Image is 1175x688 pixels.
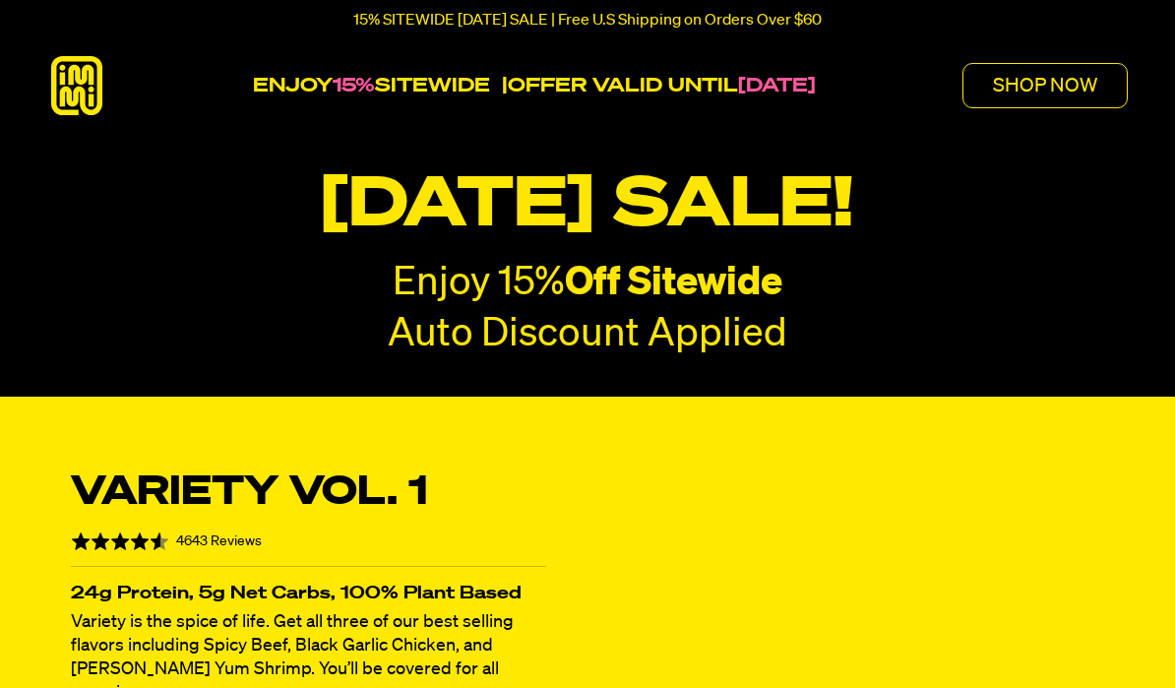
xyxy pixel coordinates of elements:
[508,76,738,95] strong: OFFER VALID UNTIL
[333,76,375,95] span: 15%
[235,169,940,243] p: [DATE] SALE!
[993,76,1097,95] p: SHOP NOW
[47,56,106,115] img: immi-logo.svg
[565,264,782,303] strong: Off Sitewide
[71,587,546,600] p: 24g Protein, 5g Net Carbs, 100% Plant Based
[253,74,816,97] p: ENJOY SITEWIDE |
[738,76,816,95] strong: [DATE]
[71,469,428,517] p: Variety Vol. 1
[393,263,782,304] p: Enjoy 15%
[176,534,262,548] span: 4643 Reviews
[962,63,1128,108] button: SHOP NOW
[353,12,822,30] p: 15% SITEWIDE [DATE] SALE | Free U.S Shipping on Orders Over $60
[388,314,787,355] p: Auto Discount Applied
